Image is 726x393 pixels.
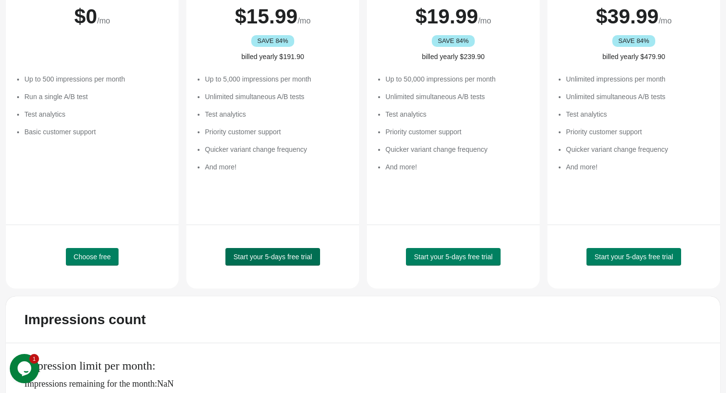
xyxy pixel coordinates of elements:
button: Start your 5-days free trial [586,248,681,266]
span: Choose free [74,253,111,261]
button: Start your 5-days free trial [225,248,320,266]
li: Basic customer support [24,127,169,137]
li: Quicker variant change frequency [205,145,349,154]
li: Up to 500 impressions per month [24,74,169,84]
div: SAVE 84% [251,35,295,47]
div: SAVE 84% [612,35,656,47]
li: Test analytics [24,109,169,119]
span: /mo [659,17,672,25]
span: $ 19.99 [415,5,478,28]
li: And more! [566,162,710,172]
li: Unlimited simultaneous A/B tests [385,92,530,102]
span: $ 15.99 [235,5,297,28]
li: Unlimited impressions per month [566,74,710,84]
span: /mo [97,17,110,25]
li: Up to 50,000 impressions per month [385,74,530,84]
li: Up to 5,000 impressions per month [205,74,349,84]
span: /mo [298,17,311,25]
li: Priority customer support [205,127,349,137]
button: Start your 5-days free trial [406,248,500,266]
li: Run a single A/B test [24,92,169,102]
li: Priority customer support [385,127,530,137]
li: Unlimited simultaneous A/B tests [566,92,710,102]
span: $ 0 [74,5,97,28]
li: Quicker variant change frequency [566,145,710,154]
li: Test analytics [566,109,710,119]
button: Choose free [66,248,119,266]
li: And more! [205,162,349,172]
span: Start your 5-days free trial [594,253,673,261]
div: Impressions count [24,312,146,328]
div: SAVE 84% [432,35,475,47]
div: billed yearly $479.90 [557,52,710,62]
div: billed yearly $191.90 [196,52,349,62]
div: billed yearly $239.90 [377,52,530,62]
li: Priority customer support [566,127,710,137]
li: Quicker variant change frequency [385,145,530,154]
p: Impression limit per month: [24,359,710,373]
span: Start your 5-days free trial [233,253,312,261]
span: /mo [478,17,491,25]
iframe: chat widget [10,354,41,383]
span: $ 39.99 [596,5,658,28]
li: Test analytics [385,109,530,119]
span: Start your 5-days free trial [414,253,492,261]
li: Unlimited simultaneous A/B tests [205,92,349,102]
li: And more! [385,162,530,172]
p: Impressions remaining for the month: NaN [24,379,710,389]
li: Test analytics [205,109,349,119]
